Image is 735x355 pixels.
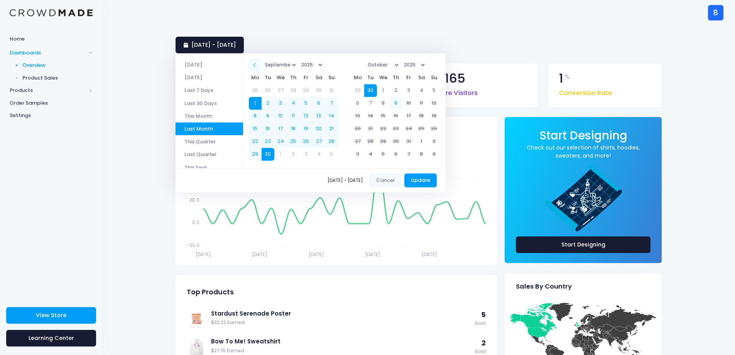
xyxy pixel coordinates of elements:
td: 6 [390,148,402,161]
a: Start Designing [516,236,651,253]
th: We [274,71,287,84]
td: 2 [262,97,274,110]
td: 21 [325,122,338,135]
td: 14 [364,110,377,122]
td: 30 [390,135,402,148]
li: This Quarter [176,135,243,148]
span: 5 [482,310,486,319]
td: 27 [313,135,325,148]
td: 28 [287,84,300,97]
td: 1 [274,148,287,161]
span: Sold [475,320,486,327]
td: 31 [402,135,415,148]
span: Overview [22,61,93,69]
td: 6 [313,97,325,110]
td: 27 [351,135,364,148]
th: Mo [351,71,364,84]
td: 3 [351,148,364,161]
tspan: [DATE] [365,251,380,257]
span: Sales By Country [516,283,572,290]
td: 8 [377,97,390,110]
a: Start Designing [539,134,627,141]
td: 26 [262,84,274,97]
td: 27 [274,84,287,97]
div: B [708,5,723,20]
td: 5 [300,97,313,110]
td: 26 [300,135,313,148]
td: 15 [377,110,390,122]
td: 4 [287,97,300,110]
td: 17 [402,110,415,122]
td: 9 [262,110,274,122]
th: Su [428,71,441,84]
span: 2 [482,338,486,348]
tspan: [DATE] [252,251,267,257]
td: 22 [249,135,262,148]
td: 11 [415,97,428,110]
th: Fr [300,71,313,84]
span: Product Sales [22,74,93,82]
td: 23 [390,122,402,135]
li: Last Month [176,122,243,135]
td: 22 [377,122,390,135]
th: Tu [364,71,377,84]
td: 20 [351,122,364,135]
a: Stardust Serenade Poster [211,309,471,318]
td: 21 [364,122,377,135]
span: [DATE] - [DATE] [328,178,366,183]
td: 5 [428,84,441,97]
tspan: [DATE] [196,251,211,257]
td: 30 [364,84,377,97]
td: 10 [274,110,287,122]
button: Update [404,173,437,187]
td: 13 [351,110,364,122]
td: 20 [313,122,325,135]
span: 1 [559,72,563,85]
span: $27.15 Earned [211,347,471,355]
li: Last 7 Days [176,84,243,97]
td: 24 [402,122,415,135]
span: 2,165 [435,72,465,85]
td: 16 [262,122,274,135]
th: Sa [415,71,428,84]
a: Learning Center [6,330,96,347]
span: Dashboards [10,49,86,57]
td: 9 [428,148,441,161]
td: 19 [300,122,313,135]
td: 29 [351,84,364,97]
span: Top Products [187,288,234,296]
td: 28 [364,135,377,148]
td: 23 [262,135,274,148]
tspan: -20.0 [187,242,199,248]
td: 31 [325,84,338,97]
td: 29 [377,135,390,148]
span: Store Visitors [435,85,478,98]
td: 3 [274,97,287,110]
td: 1 [415,135,428,148]
span: Products [10,87,86,94]
span: Conversion Rate [559,85,612,98]
li: This Year [176,161,243,173]
span: [DATE] - [DATE] [191,41,236,49]
button: Cancel [369,173,401,187]
td: 6 [351,97,364,110]
td: 5 [325,148,338,161]
th: We [377,71,390,84]
td: 25 [415,122,428,135]
td: 4 [415,84,428,97]
td: 1 [249,97,262,110]
td: 25 [287,135,300,148]
th: Th [287,71,300,84]
td: 7 [364,97,377,110]
li: [DATE] [176,71,243,84]
tspan: [DATE] [309,251,324,257]
td: 8 [249,110,262,122]
span: Order Samples [10,99,93,107]
td: 13 [313,110,325,122]
li: [DATE] [176,58,243,71]
td: 19 [428,110,441,122]
td: 9 [390,97,402,110]
td: 5 [377,148,390,161]
td: 2 [390,84,402,97]
td: 28 [325,135,338,148]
